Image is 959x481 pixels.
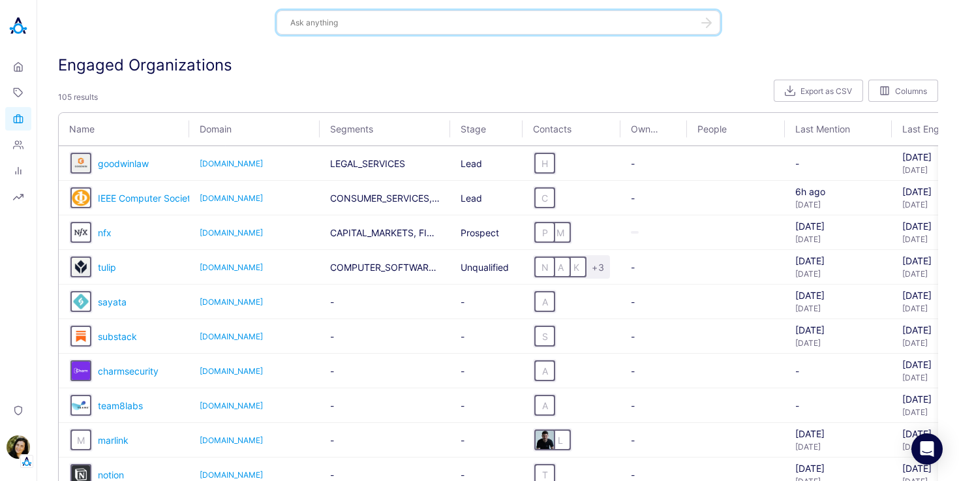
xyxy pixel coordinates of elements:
[450,423,523,458] td: -
[98,296,127,307] span: sayata
[795,290,881,301] div: [DATE]
[200,332,309,341] a: [DOMAIN_NAME]
[70,256,86,277] a: organization badge
[534,360,555,381] button: A
[58,87,98,107] span: 105 results
[450,388,523,423] td: -
[72,292,90,311] img: sayata
[70,291,91,312] div: Go to organization's profile
[620,388,687,423] td: -
[200,366,309,376] a: [DOMAIN_NAME]
[200,262,309,272] a: [DOMAIN_NAME]
[70,326,91,347] div: Go to organization's profile
[200,123,300,134] span: Domain
[320,285,450,319] td: -
[536,431,554,449] img: Liron Bercovich
[70,256,91,277] button: tulip
[320,423,450,458] td: -
[785,354,892,388] td: -
[550,222,571,243] button: M
[795,200,881,209] div: [DATE]
[20,455,33,468] img: Tenant Logo
[795,428,881,439] div: [DATE]
[620,113,687,146] th: Owners
[320,319,450,354] td: -
[70,187,86,208] a: organization badge
[461,123,498,134] span: Stage
[70,256,91,277] div: Go to organization's profile
[774,80,863,102] button: Export as CSV
[70,222,91,243] div: Go to organization's profile
[450,285,523,319] td: -
[58,55,232,74] h3: Engaged Organizations
[72,362,90,380] img: charmsecurity
[98,262,116,273] a: tulip
[551,223,570,241] div: M
[70,429,86,450] a: organization badge
[785,388,892,423] td: -
[620,354,687,388] td: -
[566,256,586,277] button: K
[70,326,86,347] a: organization badge
[70,326,91,347] button: substack
[200,228,309,238] a: [DOMAIN_NAME]
[320,113,450,146] th: Segments
[536,327,554,345] div: S
[620,181,687,215] td: -
[550,429,571,450] button: L
[98,365,159,377] span: charmsecurity
[523,113,620,146] th: Contacts
[450,354,523,388] td: -
[534,256,555,277] button: N
[534,429,555,450] button: Liron Bercovich
[795,255,881,266] div: [DATE]
[795,186,881,197] div: 6h ago
[320,146,450,181] td: LEGAL_SERVICES
[59,113,189,146] th: Name
[98,193,196,204] a: IEEE Computer Society
[320,215,450,250] td: CAPITAL_MARKETS, FINANCIAL SERVICES
[320,250,450,285] td: COMPUTER_SOFTWARE, FOOD_BEVERAGES
[5,13,31,39] img: Akooda Logo
[450,319,523,354] td: -
[868,80,938,102] button: Columns
[98,331,137,342] a: substack
[567,258,585,276] div: K
[534,222,555,243] button: P
[72,258,90,276] img: tulip
[70,222,86,243] a: organization badge
[70,153,91,174] div: Go to organization's profile
[70,222,91,243] button: nfx
[70,187,91,208] div: Go to organization's profile
[98,158,149,169] a: goodwinlaw
[536,189,554,207] div: C
[98,435,129,446] a: marlink
[70,291,91,312] button: sayata
[536,396,554,414] div: A
[795,338,881,348] div: [DATE]
[450,181,523,215] td: Lead
[795,324,881,335] div: [DATE]
[98,400,143,411] a: team8labs
[70,395,91,416] div: Go to organization's profile
[785,146,892,181] td: -
[795,123,858,134] span: Last Mention
[98,469,124,480] a: notion
[70,291,86,312] a: organization badge
[72,431,90,449] div: M
[620,319,687,354] td: -
[70,429,91,450] div: Go to organization's profile
[536,258,554,276] div: N
[450,215,523,250] td: Prospect
[98,227,112,238] span: nfx
[70,360,91,381] button: charmsecurity
[536,154,554,172] div: H
[450,113,523,146] th: Stage
[911,433,943,465] div: Open Intercom Messenger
